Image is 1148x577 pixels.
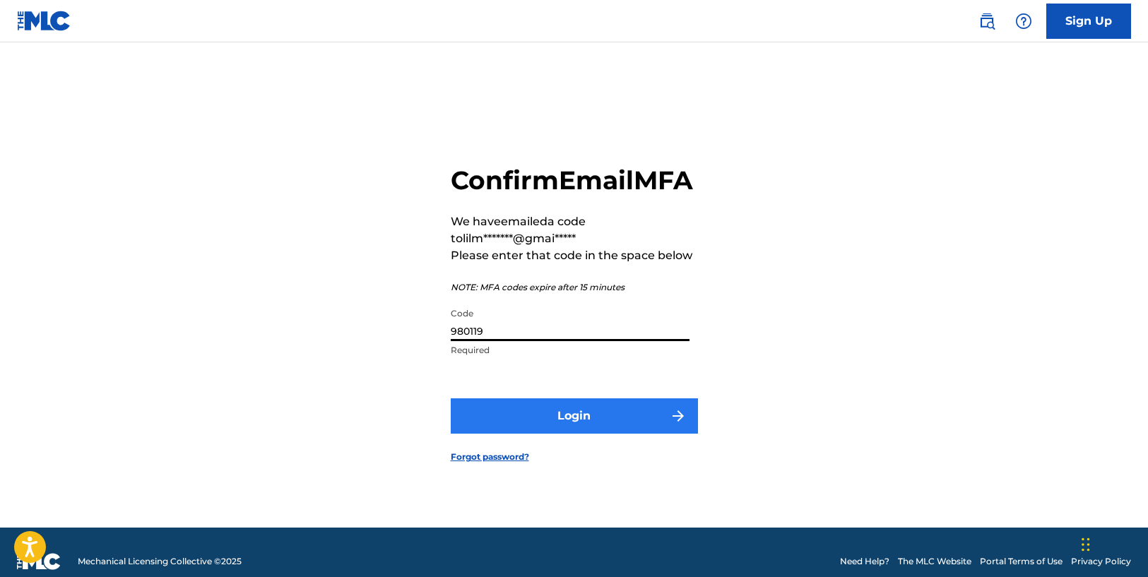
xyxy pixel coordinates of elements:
a: Need Help? [840,555,889,568]
button: Login [451,398,698,434]
iframe: Chat Widget [1077,509,1148,577]
h2: Confirm Email MFA [451,165,698,196]
a: Sign Up [1046,4,1131,39]
a: Forgot password? [451,451,529,463]
a: Privacy Policy [1071,555,1131,568]
a: Public Search [973,7,1001,35]
img: f7272a7cc735f4ea7f67.svg [670,408,687,424]
p: NOTE: MFA codes expire after 15 minutes [451,281,698,294]
img: MLC Logo [17,11,71,31]
p: Please enter that code in the space below [451,247,698,264]
p: Required [451,344,690,357]
a: Portal Terms of Use [980,555,1063,568]
span: Mechanical Licensing Collective © 2025 [78,555,242,568]
div: Help [1010,7,1038,35]
a: The MLC Website [898,555,971,568]
img: logo [17,553,61,570]
img: help [1015,13,1032,30]
img: search [978,13,995,30]
div: Drag [1082,523,1090,566]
